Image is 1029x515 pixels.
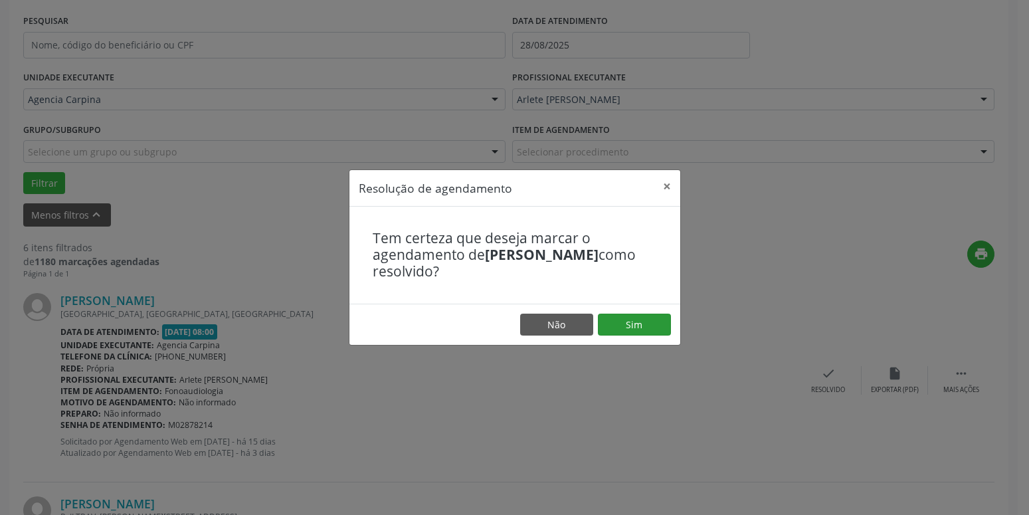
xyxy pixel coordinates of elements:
b: [PERSON_NAME] [485,245,599,264]
button: Não [520,314,593,336]
button: Close [654,170,680,203]
h5: Resolução de agendamento [359,179,512,197]
h4: Tem certeza que deseja marcar o agendamento de como resolvido? [373,230,657,280]
button: Sim [598,314,671,336]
